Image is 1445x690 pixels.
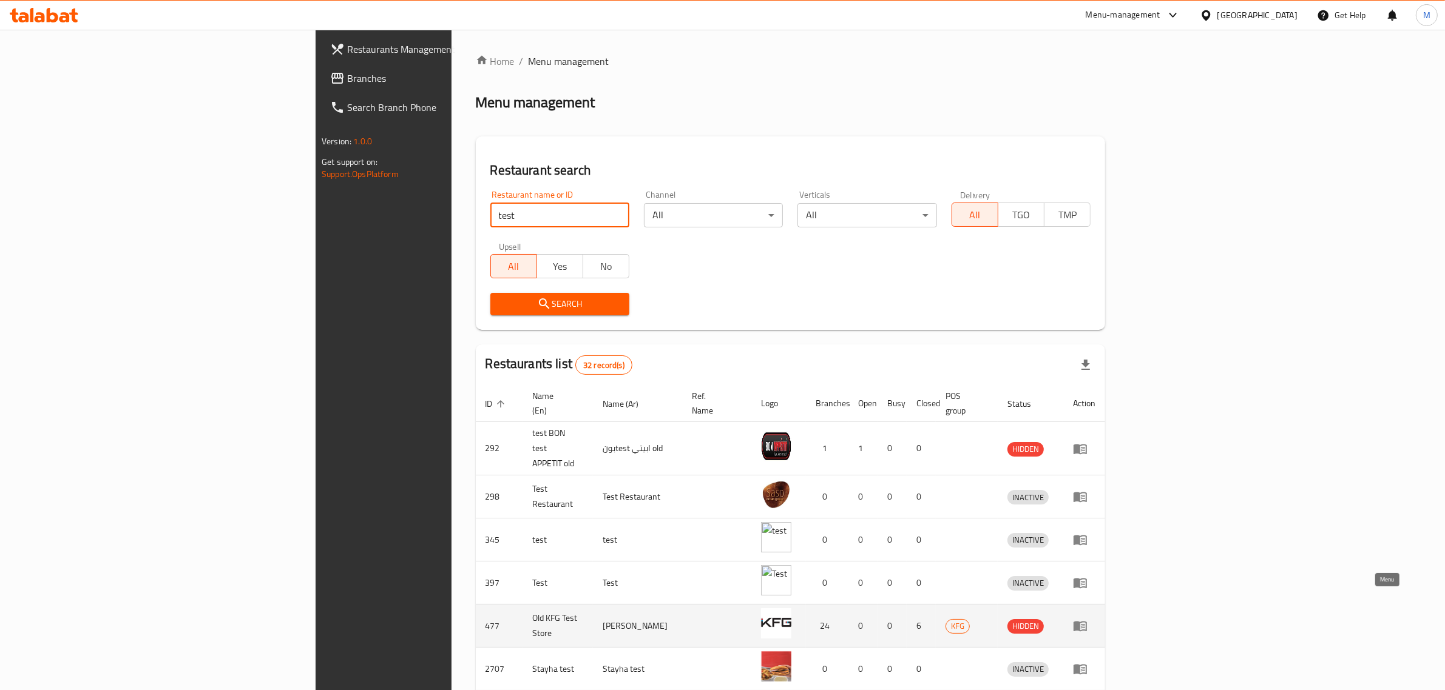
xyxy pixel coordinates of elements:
span: All [957,206,993,224]
td: 0 [806,561,848,605]
div: [GEOGRAPHIC_DATA] [1217,8,1298,22]
span: ID [486,397,509,411]
span: HIDDEN [1007,442,1044,456]
span: Branches [347,71,547,85]
span: TMP [1049,206,1086,224]
span: 32 record(s) [576,360,632,371]
div: HIDDEN [1007,442,1044,457]
div: INACTIVE [1007,662,1049,677]
span: Get support on: [322,154,377,170]
td: 0 [907,422,936,475]
td: test [523,518,593,561]
span: Menu management [529,54,609,69]
td: 0 [878,475,907,518]
div: Export file [1071,350,1100,380]
td: 0 [848,475,878,518]
td: 0 [907,561,936,605]
td: 0 [878,518,907,561]
label: Upsell [499,242,521,250]
div: Menu [1073,489,1095,504]
td: 0 [848,561,878,605]
td: 0 [907,475,936,518]
span: HIDDEN [1007,619,1044,633]
span: INACTIVE [1007,662,1049,676]
span: KFG [946,619,969,633]
span: Search Branch Phone [347,100,547,115]
img: Old KFG Test Store [761,608,791,638]
input: Search for restaurant name or ID.. [490,203,629,227]
td: [PERSON_NAME] [593,605,682,648]
td: 24 [806,605,848,648]
span: Status [1007,397,1047,411]
button: All [490,254,537,278]
button: Search [490,293,629,315]
div: Menu [1073,575,1095,590]
td: Test Restaurant [523,475,593,518]
th: Busy [878,385,907,422]
button: TMP [1044,203,1091,227]
td: 1 [848,422,878,475]
td: 0 [878,561,907,605]
td: 0 [848,605,878,648]
td: 1 [806,422,848,475]
span: Ref. Name [692,389,737,418]
nav: breadcrumb [476,54,1105,69]
a: Branches [320,64,557,93]
span: INACTIVE [1007,491,1049,504]
img: test BON test APPETIT old [761,431,791,461]
td: Test [593,561,682,605]
span: Name (En) [533,389,578,418]
label: Delivery [960,190,990,199]
td: 0 [806,518,848,561]
td: 0 [878,605,907,648]
div: INACTIVE [1007,576,1049,591]
div: INACTIVE [1007,533,1049,548]
div: Menu [1073,662,1095,676]
span: INACTIVE [1007,576,1049,590]
button: TGO [998,203,1044,227]
span: No [588,258,624,275]
div: Menu-management [1086,8,1160,22]
a: Search Branch Phone [320,93,557,122]
img: Test Restaurant [761,479,791,509]
div: INACTIVE [1007,490,1049,504]
th: Logo [751,385,806,422]
span: Search [500,296,620,312]
span: Name (Ar) [603,397,654,411]
td: 6 [907,605,936,648]
span: INACTIVE [1007,533,1049,547]
th: Open [848,385,878,422]
span: M [1423,8,1430,22]
td: 0 [878,422,907,475]
span: POS group [946,389,983,418]
div: Menu [1073,532,1095,547]
button: Yes [536,254,583,278]
th: Action [1063,385,1105,422]
img: Stayha test [761,651,791,682]
td: Test Restaurant [593,475,682,518]
img: Test [761,565,791,595]
th: Branches [806,385,848,422]
td: test [593,518,682,561]
td: بونtest ابيتي old [593,422,682,475]
td: Test [523,561,593,605]
button: No [583,254,629,278]
div: Menu [1073,441,1095,456]
td: 0 [848,518,878,561]
span: Restaurants Management [347,42,547,56]
span: All [496,258,532,275]
div: All [797,203,936,227]
img: test [761,522,791,552]
td: 0 [806,475,848,518]
h2: Menu management [476,93,595,112]
td: test BON test APPETIT old [523,422,593,475]
span: 1.0.0 [353,133,372,149]
a: Support.OpsPlatform [322,166,399,182]
div: HIDDEN [1007,619,1044,634]
span: TGO [1003,206,1040,224]
span: Version: [322,133,351,149]
a: Restaurants Management [320,35,557,64]
th: Closed [907,385,936,422]
h2: Restaurants list [486,355,632,375]
div: All [644,203,783,227]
